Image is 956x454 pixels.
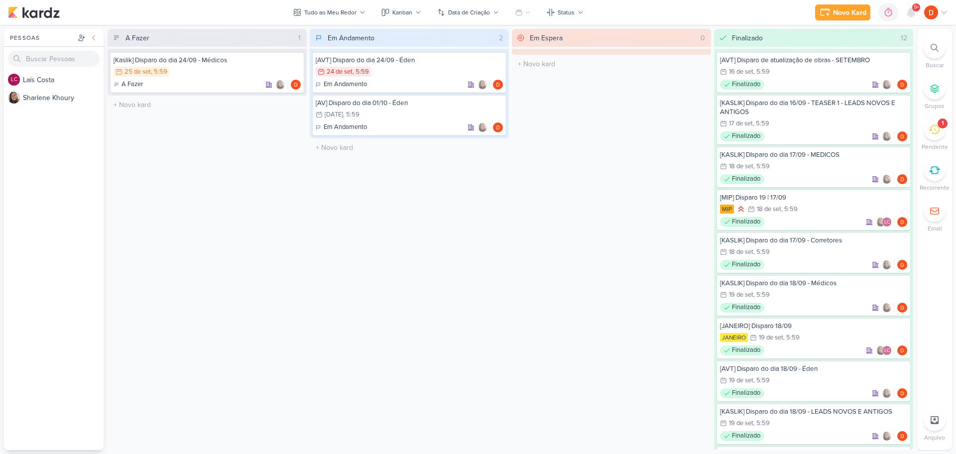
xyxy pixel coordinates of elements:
[753,163,770,170] div: , 5:59
[732,388,760,398] p: Finalizado
[720,217,764,227] div: Finalizado
[324,80,367,90] p: Em Andamento
[732,131,760,141] p: Finalizado
[876,345,894,355] div: Colaboradores: Sharlene Khoury, Laís Costa
[312,140,507,155] input: + Novo kard
[897,80,907,90] div: Responsável: Diego Lima | TAGAWA
[897,431,907,441] img: Diego Lima | TAGAWA
[753,420,770,427] div: , 5:59
[720,205,734,214] div: MIP
[11,77,17,83] p: LC
[732,431,760,441] p: Finalizado
[753,120,769,127] div: , 5:59
[327,69,353,75] div: 24 de set
[897,174,907,184] img: Diego Lima | TAGAWA
[897,33,911,43] div: 12
[729,292,753,298] div: 19 de set
[8,51,100,67] input: Buscar Pessoas
[732,260,760,270] p: Finalizado
[697,33,709,43] div: 0
[720,431,764,441] div: Finalizado
[493,80,503,90] div: Responsável: Diego Lima | TAGAWA
[882,388,894,398] div: Colaboradores: Sharlene Khoury
[720,174,764,184] div: Finalizado
[882,431,894,441] div: Colaboradores: Sharlene Khoury
[882,303,894,313] div: Colaboradores: Sharlene Khoury
[720,345,764,355] div: Finalizado
[781,206,798,213] div: , 5:59
[720,333,748,342] div: JANEIRO
[876,217,886,227] img: Sharlene Khoury
[882,388,892,398] img: Sharlene Khoury
[897,345,907,355] img: Diego Lima | TAGAWA
[316,99,503,108] div: [AV] Disparo do dia 01/10 - Éden
[110,98,305,112] input: + Novo kard
[753,69,770,75] div: , 5:59
[478,80,487,90] img: Sharlene Khoury
[917,37,952,70] li: Ctrl + F
[325,112,343,118] div: [DATE]
[729,163,753,170] div: 18 de set
[343,112,359,118] div: , 5:59
[316,80,367,90] div: Em Andamento
[759,335,783,341] div: 19 de set
[882,174,892,184] img: Sharlene Khoury
[275,80,285,90] img: Sharlene Khoury
[514,57,709,71] input: + Novo kard
[275,80,288,90] div: Colaboradores: Sharlene Khoury
[897,303,907,313] div: Responsável: Diego Lima | TAGAWA
[8,33,76,42] div: Pessoas
[732,303,760,313] p: Finalizado
[753,249,770,255] div: , 5:59
[876,217,894,227] div: Colaboradores: Sharlene Khoury, Laís Costa
[753,377,770,384] div: , 5:59
[732,33,763,43] div: Finalizado
[478,122,487,132] img: Sharlene Khoury
[720,80,764,90] div: Finalizado
[815,4,870,20] button: Novo Kard
[882,80,892,90] img: Sharlene Khoury
[353,69,369,75] div: , 5:59
[124,69,151,75] div: 25 de set
[720,279,907,288] div: [KASLIK] Disparo do dia 18/09 - Médicos
[882,131,894,141] div: Colaboradores: Sharlene Khoury
[882,131,892,141] img: Sharlene Khoury
[732,174,760,184] p: Finalizado
[729,120,753,127] div: 17 de set
[729,69,753,75] div: 16 de set
[882,260,894,270] div: Colaboradores: Sharlene Khoury
[882,217,892,227] div: Laís Costa
[882,431,892,441] img: Sharlene Khoury
[720,407,907,416] div: [KASLIK] Disparo do dia 18/09 - LEADS NOVOS E ANTIGOS
[720,303,764,313] div: Finalizado
[720,131,764,141] div: Finalizado
[924,5,938,19] img: Diego Lima | TAGAWA
[882,80,894,90] div: Colaboradores: Sharlene Khoury
[23,75,104,85] div: L a í s C o s t a
[897,388,907,398] img: Diego Lima | TAGAWA
[897,217,907,227] div: Responsável: Diego Lima | TAGAWA
[729,420,753,427] div: 19 de set
[897,303,907,313] img: Diego Lima | TAGAWA
[324,122,367,132] p: Em Andamento
[125,33,149,43] div: A Fazer
[294,33,305,43] div: 1
[328,33,374,43] div: Em Andamento
[720,193,907,202] div: [MIP] Disparo 19 | 17/09
[478,122,490,132] div: Colaboradores: Sharlene Khoury
[729,377,753,384] div: 19 de set
[833,7,866,18] div: Novo Kard
[720,56,907,65] div: [AVT] Disparo de atualização de obras - SETEMBRO
[897,131,907,141] div: Responsável: Diego Lima | TAGAWA
[121,80,143,90] p: A Fazer
[897,217,907,227] img: Diego Lima | TAGAWA
[897,388,907,398] div: Responsável: Diego Lima | TAGAWA
[920,183,950,192] p: Recorrente
[882,303,892,313] img: Sharlene Khoury
[493,122,503,132] div: Responsável: Diego Lima | TAGAWA
[720,364,907,373] div: [AVT] Disparo do dia 18/09 - Éden
[924,433,945,442] p: Arquivo
[884,220,890,225] p: LC
[942,119,944,127] div: 1
[114,56,301,65] div: [Kaslik] Disparo do dia 24/09 - Médicos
